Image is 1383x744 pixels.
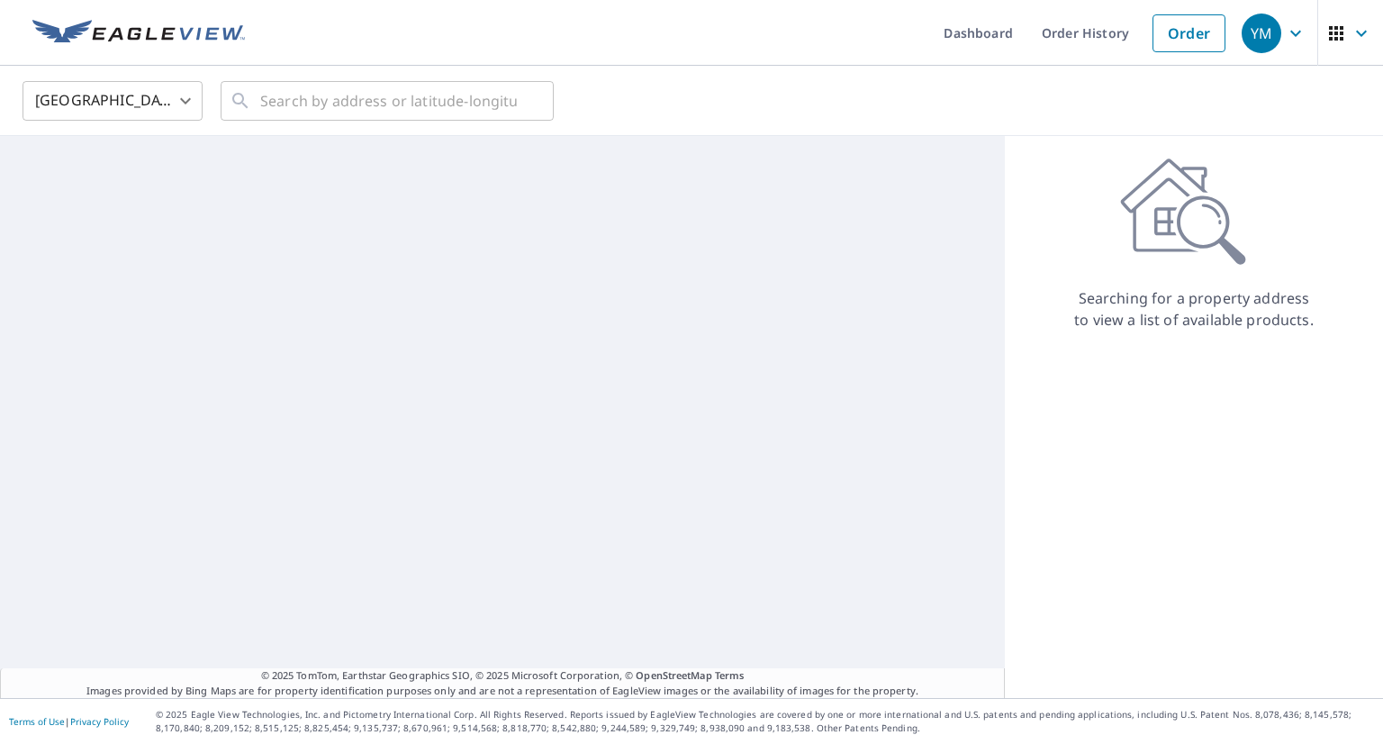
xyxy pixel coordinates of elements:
a: OpenStreetMap [636,668,711,682]
p: | [9,716,129,727]
a: Terms [715,668,745,682]
span: © 2025 TomTom, Earthstar Geographics SIO, © 2025 Microsoft Corporation, © [261,668,745,684]
img: EV Logo [32,20,245,47]
p: Searching for a property address to view a list of available products. [1073,287,1315,331]
input: Search by address or latitude-longitude [260,76,517,126]
div: [GEOGRAPHIC_DATA] [23,76,203,126]
p: © 2025 Eagle View Technologies, Inc. and Pictometry International Corp. All Rights Reserved. Repo... [156,708,1374,735]
a: Terms of Use [9,715,65,728]
div: YM [1242,14,1281,53]
a: Order [1152,14,1225,52]
a: Privacy Policy [70,715,129,728]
